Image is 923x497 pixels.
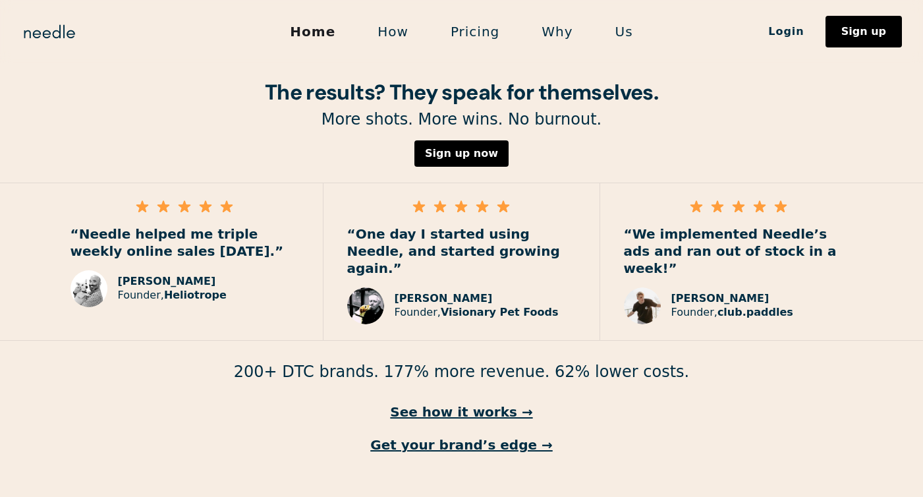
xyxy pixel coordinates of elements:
[425,148,498,159] div: Sign up now
[395,292,493,305] strong: [PERSON_NAME]
[825,16,902,47] a: Sign up
[520,18,594,45] a: Why
[265,78,658,106] strong: The results? They speak for themselves.
[594,18,654,45] a: Us
[70,225,299,260] p: “Needle helped me triple weekly online sales [DATE].”
[347,225,576,277] p: “One day I started using Needle, and started growing again.”
[671,306,793,320] p: Founder,
[395,306,559,320] p: Founder,
[747,20,825,43] a: Login
[717,306,793,318] strong: club.paddles
[118,289,227,303] p: Founder,
[414,140,509,167] a: Sign up now
[430,18,520,45] a: Pricing
[624,225,853,277] p: “We implemented Needle’s ads and ran out of stock in a week!”
[441,306,559,318] strong: Visionary Pet Foods
[841,26,886,37] div: Sign up
[118,275,216,287] strong: [PERSON_NAME]
[356,18,430,45] a: How
[164,289,227,301] strong: Heliotrope
[269,18,356,45] a: Home
[671,292,769,305] strong: [PERSON_NAME]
